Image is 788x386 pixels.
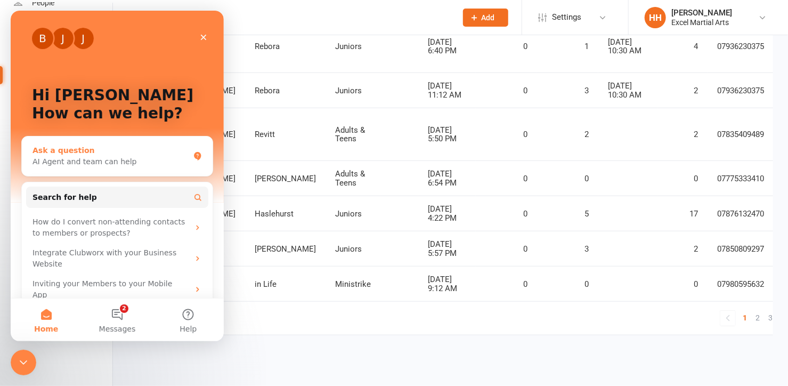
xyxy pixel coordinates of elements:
[743,310,747,325] span: 1
[428,169,457,188] span: [DATE] 6:54 PM
[755,310,760,325] span: 2
[335,209,362,219] span: Juniors
[255,42,280,51] span: Rebora
[11,350,36,375] iframe: Intercom live chat
[584,209,589,219] span: 5
[335,86,362,95] span: Juniors
[428,81,461,100] span: [DATE] 11:12 AM
[428,37,457,56] span: [DATE] 6:40 PM
[738,310,751,325] a: 1
[428,125,457,144] span: [DATE] 5:50 PM
[255,174,316,183] span: [PERSON_NAME]
[428,239,457,258] span: [DATE] 5:57 PM
[671,18,732,27] div: Excel Martial Arts
[689,209,698,219] span: 17
[523,244,527,254] span: 0
[694,244,698,254] span: 2
[584,244,589,254] span: 3
[552,5,581,29] span: Settings
[671,8,732,18] div: [PERSON_NAME]
[15,232,198,263] div: Integrate Clubworx with your Business Website
[15,176,198,197] button: Search for help
[15,202,198,232] div: How do I convert non-attending contacts to members or prospects?
[717,244,764,254] span: 07850809297
[717,86,764,95] span: 07936230375
[183,17,202,36] div: Close
[335,279,371,289] span: Ministrike
[694,86,698,95] span: 2
[523,42,527,51] span: 0
[62,17,83,38] div: Profile image for Jia
[169,315,186,322] span: Help
[140,10,449,25] input: Search...
[694,130,698,139] span: 2
[23,315,47,322] span: Home
[463,9,508,27] button: Add
[11,11,224,341] iframe: Intercom live chat
[523,130,527,139] span: 0
[717,174,764,183] span: 07775333410
[523,174,527,183] span: 0
[22,237,178,259] div: Integrate Clubworx with your Business Website
[335,42,362,51] span: Juniors
[584,130,589,139] span: 2
[717,209,764,219] span: 07876132470
[22,134,178,146] div: Ask a question
[255,130,275,139] span: Revitt
[255,244,316,254] span: [PERSON_NAME]
[584,86,589,95] span: 3
[142,288,213,331] button: Help
[584,174,589,183] span: 0
[645,7,666,28] div: HH
[523,209,527,219] span: 0
[584,42,589,51] span: 1
[335,244,362,254] span: Juniors
[482,13,495,22] span: Add
[71,288,142,331] button: Messages
[717,130,764,139] span: 07835409489
[584,279,589,289] span: 0
[717,42,764,51] span: 07936230375
[21,94,192,112] p: How can we help?
[335,125,365,144] span: Adults & Teens
[11,125,202,166] div: Ask a questionAI Agent and team can help
[335,169,365,188] span: Adults & Teens
[21,17,43,38] div: Profile image for Bec
[523,279,527,289] span: 0
[255,279,277,289] span: in Life
[694,279,698,289] span: 0
[22,181,86,192] span: Search for help
[21,76,192,94] p: Hi [PERSON_NAME]
[768,310,773,325] span: 3
[255,86,280,95] span: Rebora
[22,206,178,228] div: How do I convert non-attending contacts to members or prospects?
[608,37,641,56] span: [DATE] 10:30 AM
[717,279,764,289] span: 07980595632
[428,275,457,293] span: [DATE] 9:12 AM
[694,174,698,183] span: 0
[255,209,294,219] span: Haslehurst
[428,204,457,223] span: [DATE] 4:22 PM
[764,310,777,325] a: 3
[22,268,178,290] div: Inviting your Members to your Mobile App
[22,146,178,157] div: AI Agent and team can help
[751,310,764,325] a: 2
[694,42,698,51] span: 4
[720,311,735,326] a: «
[608,81,641,100] span: [DATE] 10:30 AM
[42,17,63,38] div: Profile image for Jessica
[88,315,125,322] span: Messages
[523,86,527,95] span: 0
[15,263,198,294] div: Inviting your Members to your Mobile App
